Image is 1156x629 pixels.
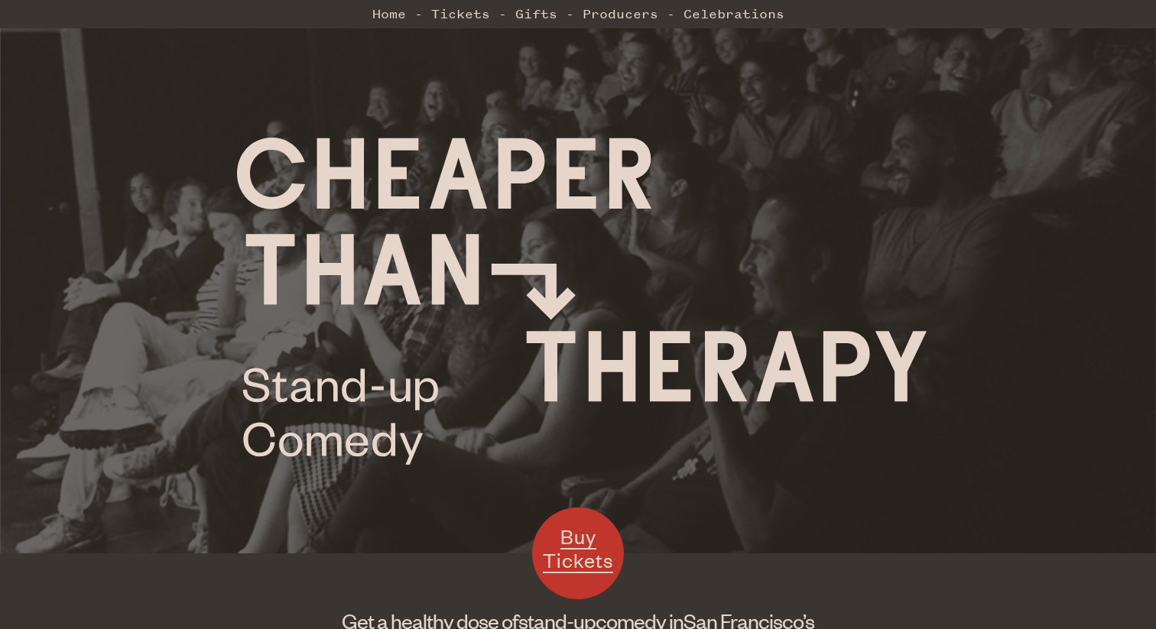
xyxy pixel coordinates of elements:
span: Buy Tickets [543,524,613,573]
img: Cheaper Than Therapy logo [237,138,926,465]
a: Buy Tickets [532,507,624,599]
